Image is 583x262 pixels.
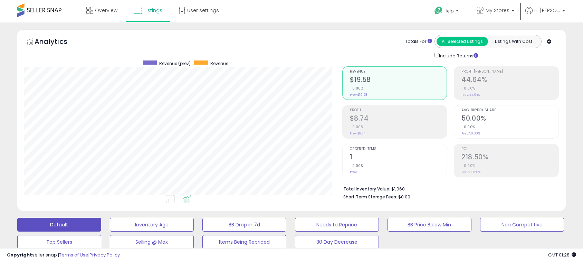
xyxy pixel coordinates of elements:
[35,37,81,48] h5: Analytics
[488,37,539,46] button: Listings With Cost
[388,218,471,232] button: BB Price Below Min
[343,186,390,192] b: Total Inventory Value:
[548,252,576,258] span: 2025-08-15 01:28 GMT
[534,7,560,14] span: Hi [PERSON_NAME]
[17,235,101,249] button: Top Sellers
[159,60,191,66] span: Revenue (prev)
[295,235,379,249] button: 30 Day Decrease
[461,109,558,112] span: Avg. Buybox Share
[350,170,359,174] small: Prev: 1
[202,235,286,249] button: Items Being Repriced
[461,147,558,151] span: ROI
[350,93,367,97] small: Prev: $19.58
[295,218,379,232] button: Needs to Reprice
[461,163,475,168] small: 0.00%
[350,124,364,130] small: 0.00%
[350,70,447,74] span: Revenue
[350,109,447,112] span: Profit
[202,218,286,232] button: BB Drop in 7d
[525,7,565,22] a: Hi [PERSON_NAME]
[461,93,480,97] small: Prev: 44.64%
[461,170,480,174] small: Prev: 218.50%
[461,114,558,124] h2: 50.00%
[95,7,117,14] span: Overview
[350,163,364,168] small: 0.00%
[343,184,554,193] li: $1,060
[343,194,397,200] b: Short Term Storage Fees:
[7,252,120,259] div: seller snap | |
[144,7,162,14] span: Listings
[350,86,364,91] small: 0.00%
[350,147,447,151] span: Ordered Items
[486,7,509,14] span: My Stores
[461,76,558,85] h2: 44.64%
[405,38,432,45] div: Totals For
[398,194,410,200] span: $0.00
[429,52,486,59] div: Include Returns
[89,252,120,258] a: Privacy Policy
[461,86,475,91] small: 0.00%
[59,252,88,258] a: Terms of Use
[480,218,564,232] button: Non Competitive
[350,131,365,135] small: Prev: $8.74
[110,235,194,249] button: Selling @ Max
[461,131,480,135] small: Prev: 50.00%
[461,153,558,162] h2: 218.50%
[461,70,558,74] span: Profit [PERSON_NAME]
[210,60,228,66] span: Revenue
[461,124,475,130] small: 0.00%
[445,8,454,14] span: Help
[350,114,447,124] h2: $8.74
[17,218,101,232] button: Default
[437,37,488,46] button: All Selected Listings
[7,252,32,258] strong: Copyright
[110,218,194,232] button: Inventory Age
[350,153,447,162] h2: 1
[429,1,466,22] a: Help
[434,6,443,15] i: Get Help
[350,76,447,85] h2: $19.58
